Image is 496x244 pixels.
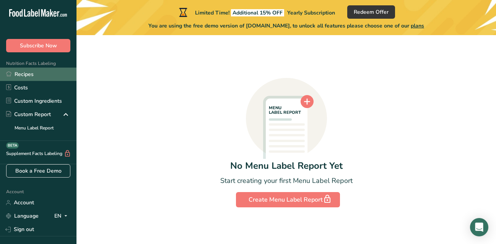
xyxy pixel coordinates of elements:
[354,8,389,16] span: Redeem Offer
[470,218,488,236] div: Open Intercom Messenger
[230,159,343,173] div: No Menu Label Report Yet
[6,209,39,223] a: Language
[249,194,327,205] div: Create Menu Label Report
[269,105,281,111] tspan: MENU
[6,110,51,118] div: Custom Report
[347,5,395,19] button: Redeem Offer
[287,9,335,16] span: Yearly Subscription
[411,22,424,29] span: plans
[20,42,57,50] span: Subscribe Now
[6,164,70,178] a: Book a Free Demo
[220,176,353,186] div: Start creating your first Menu Label Report
[6,39,70,52] button: Subscribe Now
[236,192,340,207] button: Create Menu Label Report
[177,8,335,17] div: Limited Time!
[231,9,284,16] span: Additional 15% OFF
[54,212,70,221] div: EN
[6,142,19,149] div: BETA
[269,110,301,115] tspan: LABEL REPORT
[148,22,424,30] span: You are using the free demo version of [DOMAIN_NAME], to unlock all features please choose one of...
